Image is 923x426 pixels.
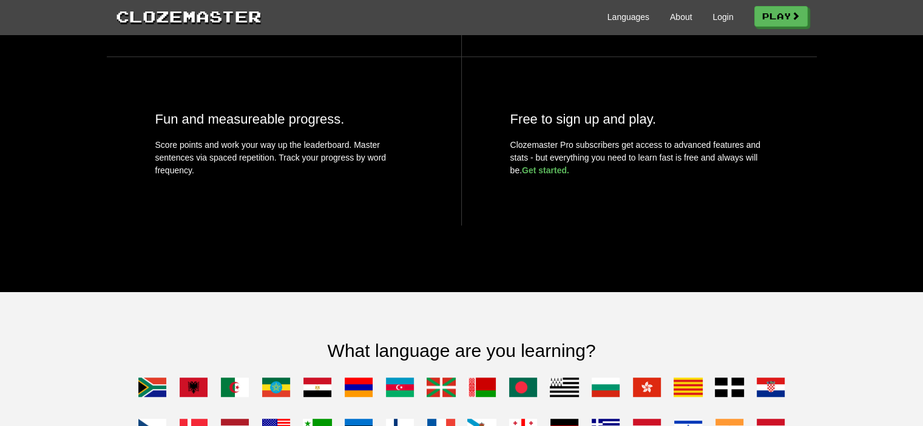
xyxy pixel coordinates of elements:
[155,111,413,127] h2: Fun and measureable progress.
[510,139,768,177] p: Clozemaster Pro subscribers get access to advanced features and stats - but everything you need t...
[670,11,692,23] a: About
[155,139,413,177] p: Score points and work your way up the leaderboard. Master sentences via spaced repetition. Track ...
[522,165,569,175] a: Get started.
[116,341,808,361] h2: What language are you learning?
[712,11,733,23] a: Login
[116,5,262,27] a: Clozemaster
[607,11,649,23] a: Languages
[754,6,808,27] a: Play
[510,111,768,127] h2: Free to sign up and play.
